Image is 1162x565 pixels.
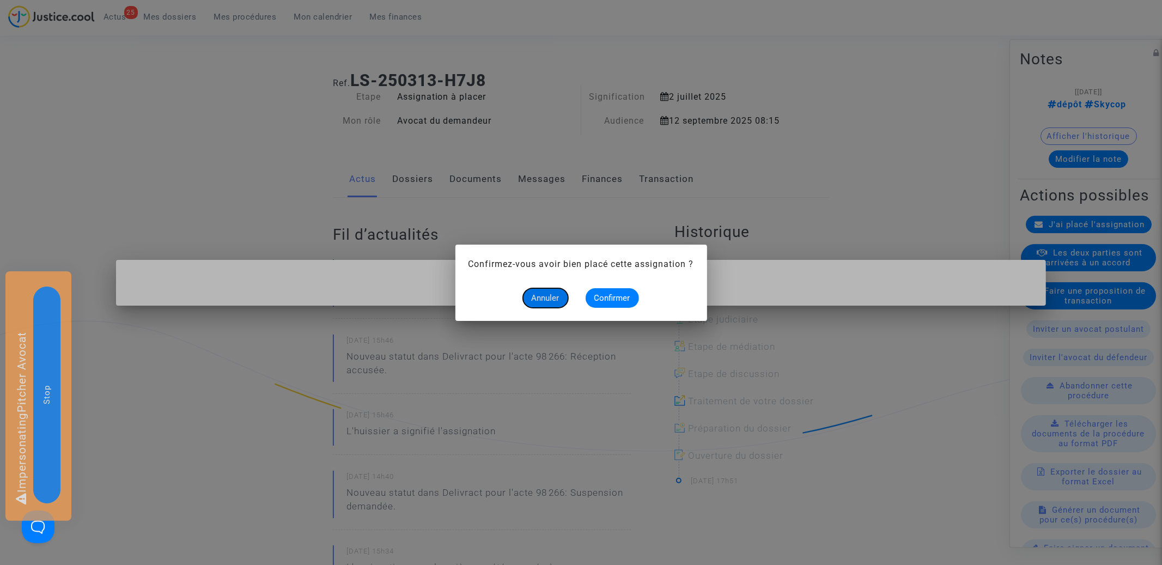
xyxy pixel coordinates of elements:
span: Confirmer [594,293,630,303]
iframe: Help Scout Beacon - Open [22,511,54,543]
span: Confirmez-vous avoir bien placé cette assignation ? [469,259,694,269]
button: Annuler [523,288,568,308]
button: Confirmer [586,288,639,308]
div: Impersonating [5,271,71,521]
span: Annuler [532,293,559,303]
span: Stop [42,385,52,404]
